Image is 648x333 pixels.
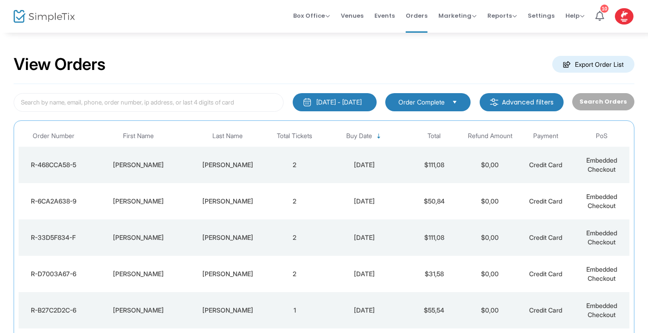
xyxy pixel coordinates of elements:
div: 2025-08-21 [325,233,404,242]
div: R-33D5F834-F [21,233,86,242]
div: Stephanie [91,160,187,169]
div: R-6CA2A638-9 [21,197,86,206]
span: First Name [123,132,154,140]
span: Embedded Checkout [586,193,617,209]
td: 2 [267,256,323,292]
div: R-D7003A67-6 [21,269,86,278]
span: Credit Card [529,161,562,169]
div: Blais [191,160,265,169]
td: 2 [267,183,323,219]
img: monthly [303,98,312,107]
td: $0,00 [462,147,518,183]
div: 2025-08-21 [325,306,404,315]
td: $31,58 [406,256,462,292]
div: Tremblay [191,233,265,242]
span: Marketing [438,11,476,20]
div: 10 [600,5,609,13]
td: $50,84 [406,183,462,219]
span: Buy Date [346,132,372,140]
span: Last Name [212,132,243,140]
th: Total [406,125,462,147]
td: $0,00 [462,219,518,256]
input: Search by name, email, phone, order number, ip address, or last 4 digits of card [14,93,284,112]
span: Settings [528,4,555,27]
span: Order Complete [398,98,445,107]
span: Venues [341,4,363,27]
span: Reports [487,11,517,20]
td: 2 [267,219,323,256]
span: Credit Card [529,270,562,278]
td: $111,08 [406,219,462,256]
span: Events [374,4,395,27]
span: Credit Card [529,197,562,205]
span: Sortable [375,133,383,140]
td: $0,00 [462,183,518,219]
td: $111,08 [406,147,462,183]
span: Embedded Checkout [586,229,617,246]
th: Total Tickets [267,125,323,147]
span: Order Number [33,132,74,140]
div: Audrey [91,197,187,206]
span: Embedded Checkout [586,156,617,173]
div: Tania [91,306,187,315]
td: $0,00 [462,256,518,292]
span: Credit Card [529,306,562,314]
span: Payment [533,132,558,140]
div: Maude [91,233,187,242]
img: filter [490,98,499,107]
td: $55,54 [406,292,462,328]
td: $0,00 [462,292,518,328]
div: R-468CCA58-5 [21,160,86,169]
h2: View Orders [14,55,106,75]
div: 2025-08-21 [325,269,404,278]
span: Embedded Checkout [586,302,617,318]
span: Box Office [293,11,330,20]
td: 1 [267,292,323,328]
m-button: Export Order List [552,56,634,73]
m-button: Advanced filters [480,93,564,111]
button: Select [448,97,461,107]
span: Orders [406,4,427,27]
div: 2025-08-21 [325,197,404,206]
div: R-B27C2D2C-6 [21,306,86,315]
div: Blouin [191,306,265,315]
td: 2 [267,147,323,183]
th: Refund Amount [462,125,518,147]
div: [DATE] - [DATE] [316,98,362,107]
button: [DATE] - [DATE] [293,93,377,111]
span: Help [565,11,584,20]
span: Credit Card [529,234,562,241]
div: Cadrin [191,269,265,278]
div: 2025-08-21 [325,160,404,169]
div: Myriam [91,269,187,278]
div: lachance [191,197,265,206]
span: PoS [596,132,608,140]
span: Embedded Checkout [586,265,617,282]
